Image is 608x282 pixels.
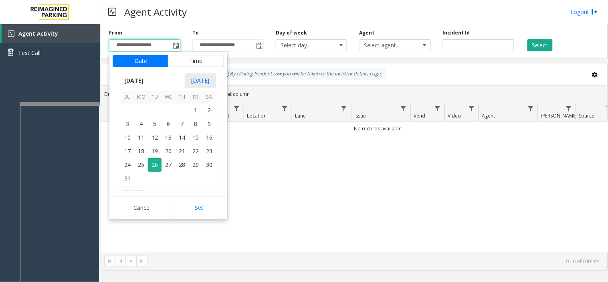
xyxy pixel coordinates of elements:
[134,144,148,158] td: Monday, August 18, 2025
[189,158,202,172] td: Friday, August 29, 2025
[148,158,162,172] span: 26
[162,131,175,144] span: 13
[113,55,168,67] button: Date tab
[189,117,202,131] td: Friday, August 8, 2025
[148,144,162,158] td: Tuesday, August 19, 2025
[295,112,306,119] span: Lane
[162,117,175,131] td: Wednesday, August 6, 2025
[247,112,267,119] span: Location
[101,87,608,101] div: Drag a column header and drop it here to group by that column
[121,158,134,172] td: Sunday, August 24, 2025
[134,158,148,172] td: Monday, August 25, 2025
[579,112,595,119] span: Source
[134,91,148,103] th: Mo
[202,103,216,117] span: 2
[168,55,224,67] button: Time tab
[202,117,216,131] td: Saturday, August 9, 2025
[152,258,600,265] kendo-pager-info: 0 - 0 of 0 items
[339,103,349,114] a: Lane Filter Menu
[175,158,189,172] td: Thursday, August 28, 2025
[592,8,598,16] img: logout
[134,144,148,158] span: 18
[175,158,189,172] span: 28
[255,40,263,51] span: Toggle popup
[527,39,553,51] button: Select
[108,2,116,22] img: pageIcon
[231,103,242,114] a: Lot Filter Menu
[189,144,202,158] td: Friday, August 22, 2025
[134,131,148,144] td: Monday, August 11, 2025
[18,30,58,37] span: Agent Activity
[189,91,202,103] th: Fr
[134,158,148,172] span: 25
[398,103,409,114] a: Issue Filter Menu
[148,91,162,103] th: Tu
[202,131,216,144] span: 16
[174,199,224,217] button: Set
[171,40,180,51] span: Toggle popup
[192,29,199,37] label: To
[121,91,134,103] th: Su
[134,117,148,131] td: Monday, August 4, 2025
[443,29,470,37] label: Incident Id
[121,144,134,158] td: Sunday, August 17, 2025
[525,103,536,114] a: Agent Filter Menu
[202,144,216,158] span: 23
[175,131,189,144] td: Thursday, August 14, 2025
[162,91,175,103] th: We
[120,2,191,22] h3: Agent Activity
[121,75,147,87] span: [DATE]
[276,29,307,37] label: Day of week
[18,49,40,57] span: Test Call
[202,131,216,144] td: Saturday, August 16, 2025
[121,172,134,185] td: Sunday, August 31, 2025
[121,117,134,131] td: Sunday, August 3, 2025
[162,144,175,158] span: 20
[8,30,14,37] img: 'icon'
[162,117,175,131] span: 6
[113,199,172,217] button: Cancel
[121,117,134,131] span: 3
[134,117,148,131] span: 4
[219,68,386,80] div: By clicking Incident row you will be taken to the incident details page.
[175,144,189,158] td: Thursday, August 21, 2025
[101,103,608,252] div: Data table
[414,112,425,119] span: Vend
[185,73,216,88] span: [DATE]
[121,144,134,158] span: 17
[175,131,189,144] span: 14
[276,40,333,51] span: Select day...
[162,158,175,172] span: 27
[175,91,189,103] th: Th
[482,112,495,119] span: Agent
[162,131,175,144] td: Wednesday, August 13, 2025
[202,117,216,131] span: 9
[571,8,598,16] a: Logout
[148,158,162,172] td: Tuesday, August 26, 2025
[202,91,216,103] th: Sa
[2,24,100,43] a: Agent Activity
[162,144,175,158] td: Wednesday, August 20, 2025
[448,112,461,119] span: Video
[189,131,202,144] td: Friday, August 15, 2025
[134,131,148,144] span: 11
[148,117,162,131] td: Tuesday, August 5, 2025
[121,158,134,172] span: 24
[189,103,202,117] span: 1
[148,131,162,144] span: 12
[175,144,189,158] span: 21
[202,144,216,158] td: Saturday, August 23, 2025
[359,29,374,37] label: Agent
[189,103,202,117] td: Friday, August 1, 2025
[202,103,216,117] td: Saturday, August 2, 2025
[121,172,134,185] span: 31
[121,185,216,199] th: [DATE]
[109,29,122,37] label: From
[202,158,216,172] td: Saturday, August 30, 2025
[121,131,134,144] span: 10
[189,158,202,172] span: 29
[541,112,578,119] span: [PERSON_NAME]
[148,144,162,158] span: 19
[466,103,477,114] a: Video Filter Menu
[162,158,175,172] td: Wednesday, August 27, 2025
